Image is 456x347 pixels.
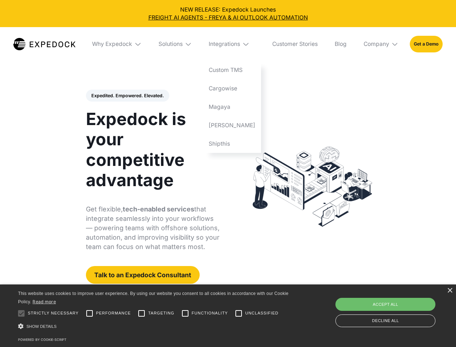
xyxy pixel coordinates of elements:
[336,269,456,347] iframe: Chat Widget
[18,291,288,304] span: This website uses cookies to improve user experience. By using our website you consent to all coo...
[87,27,147,61] div: Why Expedock
[148,310,174,316] span: Targeting
[153,27,197,61] div: Solutions
[26,324,57,329] span: Show details
[86,109,220,190] h1: Expedock is your competitive advantage
[192,310,228,316] span: Functionality
[203,80,261,98] a: Cargowise
[364,40,389,48] div: Company
[266,27,323,61] a: Customer Stories
[209,40,240,48] div: Integrations
[329,27,352,61] a: Blog
[18,338,66,342] a: Powered by cookie-script
[245,310,278,316] span: Unclassified
[123,205,194,213] strong: tech-enabled services
[410,36,443,52] a: Get a Demo
[96,310,131,316] span: Performance
[92,40,132,48] div: Why Expedock
[6,14,451,22] a: FREIGHT AI AGENTS - FREYA & AI OUTLOOK AUTOMATION
[358,27,404,61] div: Company
[158,40,183,48] div: Solutions
[18,322,291,331] div: Show details
[203,98,261,116] a: Magaya
[203,61,261,153] nav: Integrations
[28,310,79,316] span: Strictly necessary
[203,134,261,153] a: Shipthis
[203,27,261,61] div: Integrations
[86,266,200,284] a: Talk to an Expedock Consultant
[203,116,261,134] a: [PERSON_NAME]
[86,205,220,252] p: Get flexible, that integrate seamlessly into your workflows — powering teams with offshore soluti...
[203,61,261,80] a: Custom TMS
[6,6,451,22] div: NEW RELEASE: Expedock Launches
[32,299,56,304] a: Read more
